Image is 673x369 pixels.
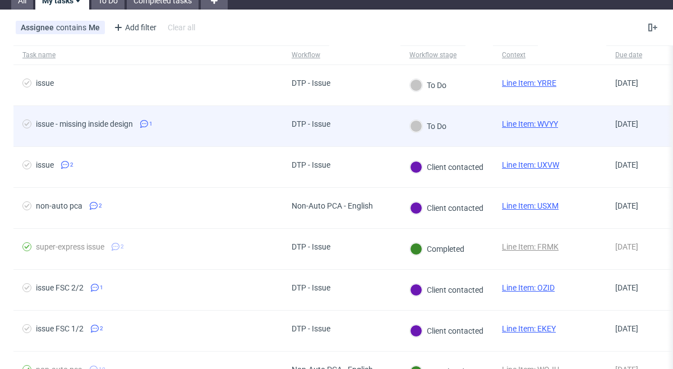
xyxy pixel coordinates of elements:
div: Add filter [109,19,159,36]
div: Client contacted [410,325,483,337]
span: 2 [100,324,103,333]
div: Context [502,50,529,59]
div: Workflow [292,50,320,59]
div: non-auto pca [36,201,82,210]
div: issue FSC 2/2 [36,283,84,292]
div: DTP - Issue [292,79,330,87]
div: issue FSC 1/2 [36,324,84,333]
a: Line Item: USXM [502,201,559,210]
div: Client contacted [410,284,483,296]
div: Non-Auto PCA - English [292,201,373,210]
span: 2 [70,160,73,169]
div: DTP - Issue [292,160,330,169]
div: Completed [410,243,464,255]
div: To Do [410,120,446,132]
div: Client contacted [410,202,483,214]
div: Clear all [165,20,197,35]
a: Line Item: FRMK [502,242,559,251]
span: contains [56,23,89,32]
div: Workflow stage [409,50,457,59]
span: [DATE] [615,160,638,169]
span: [DATE] [615,79,638,87]
span: 2 [99,201,102,210]
a: Line Item: EKEY [502,324,556,333]
span: Due date [615,50,660,60]
div: DTP - Issue [292,242,330,251]
span: Assignee [21,23,56,32]
div: Me [89,23,100,32]
div: Client contacted [410,161,483,173]
a: Line Item: UXVW [502,160,559,169]
div: DTP - Issue [292,119,330,128]
div: To Do [410,79,446,91]
span: 1 [149,119,153,128]
a: Line Item: WVYY [502,119,558,128]
span: 1 [100,283,103,292]
div: issue [36,79,54,87]
span: [DATE] [615,242,638,251]
span: 2 [121,242,124,251]
div: DTP - Issue [292,283,330,292]
span: [DATE] [615,119,638,128]
span: [DATE] [615,324,638,333]
span: Task name [22,50,274,60]
div: DTP - Issue [292,324,330,333]
a: Line Item: OZID [502,283,555,292]
div: super-express issue [36,242,104,251]
span: [DATE] [615,283,638,292]
span: [DATE] [615,201,638,210]
div: issue [36,160,54,169]
a: Line Item: YRRE [502,79,556,87]
div: issue - missing inside design [36,119,133,128]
